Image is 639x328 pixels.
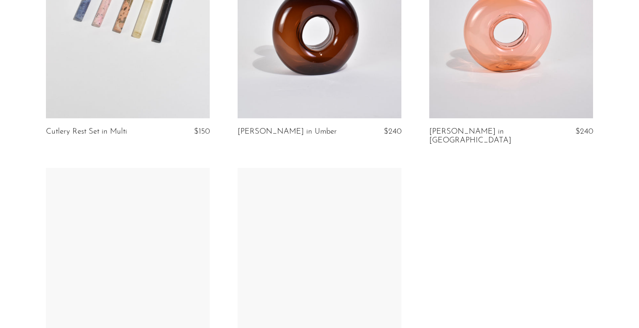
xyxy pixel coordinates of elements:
[575,128,593,135] span: $240
[384,128,401,135] span: $240
[46,128,127,136] a: Cutlery Rest Set in Multi
[194,128,210,135] span: $150
[238,128,337,136] a: [PERSON_NAME] in Umber
[429,128,538,145] a: [PERSON_NAME] in [GEOGRAPHIC_DATA]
